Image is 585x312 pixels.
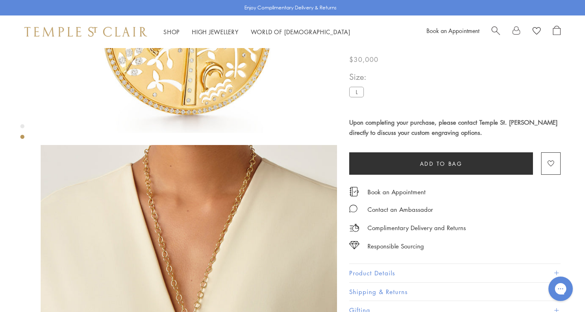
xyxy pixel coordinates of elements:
[349,204,357,213] img: MessageIcon-01_2.svg
[533,26,541,38] a: View Wishlist
[553,26,561,38] a: Open Shopping Bag
[349,87,364,97] label: L
[426,26,479,35] a: Book an Appointment
[24,27,147,37] img: Temple St. Clair
[251,28,350,36] a: World of [DEMOGRAPHIC_DATA]World of [DEMOGRAPHIC_DATA]
[368,223,466,233] p: Complimentary Delivery and Returns
[349,241,359,249] img: icon_sourcing.svg
[349,70,367,83] span: Size:
[368,241,424,251] div: Responsible Sourcing
[491,26,500,38] a: Search
[368,187,426,196] a: Book an Appointment
[349,187,359,196] img: icon_appointment.svg
[349,117,561,138] h4: Upon completing your purchase, please contact Temple St. [PERSON_NAME] directly to discuss your c...
[544,274,577,304] iframe: Gorgias live chat messenger
[349,152,533,175] button: Add to bag
[420,159,463,168] span: Add to bag
[349,283,561,301] button: Shipping & Returns
[349,264,561,282] button: Product Details
[192,28,239,36] a: High JewelleryHigh Jewellery
[368,204,433,215] div: Contact an Ambassador
[163,28,180,36] a: ShopShop
[163,27,350,37] nav: Main navigation
[20,122,24,145] div: Product gallery navigation
[244,4,337,12] p: Enjoy Complimentary Delivery & Returns
[349,54,378,65] span: $30,000
[349,223,359,233] img: icon_delivery.svg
